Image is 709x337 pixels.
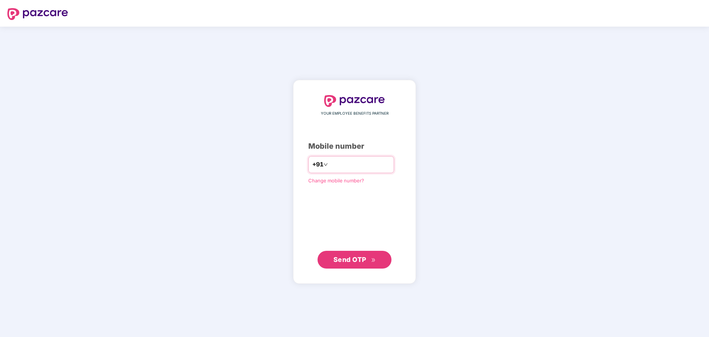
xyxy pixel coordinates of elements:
[308,178,364,183] a: Change mobile number?
[323,162,328,167] span: down
[7,8,68,20] img: logo
[321,111,389,117] span: YOUR EMPLOYEE BENEFITS PARTNER
[371,258,376,263] span: double-right
[312,160,323,169] span: +91
[318,251,391,269] button: Send OTPdouble-right
[308,141,401,152] div: Mobile number
[324,95,385,107] img: logo
[333,256,366,263] span: Send OTP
